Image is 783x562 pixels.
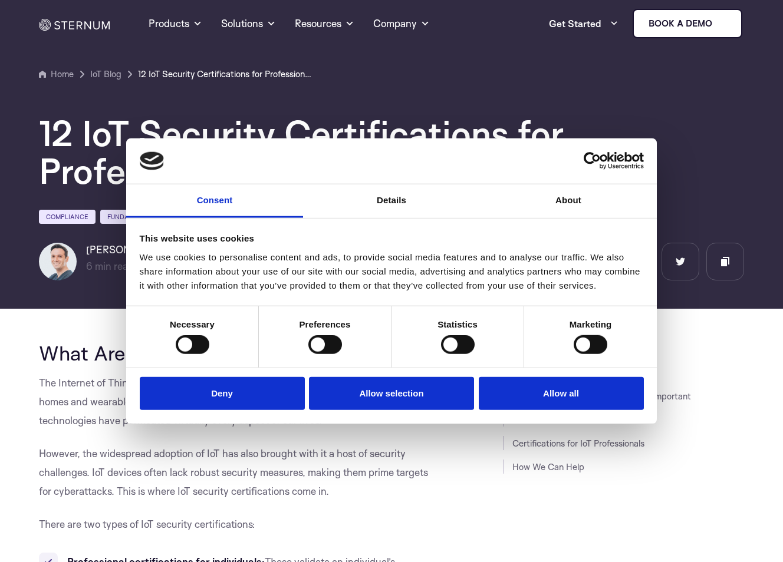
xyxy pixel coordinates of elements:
strong: Necessary [170,319,215,329]
a: Details [303,184,480,218]
a: Solutions [221,2,276,45]
a: Consent [126,184,303,218]
a: Resources [295,2,354,45]
span: 6 [86,260,93,272]
strong: Statistics [437,319,478,329]
img: sternum iot [717,19,726,28]
a: How We Can Help [512,461,584,472]
button: Deny [140,376,305,410]
a: Home [39,67,74,81]
a: Certifications for IoT Professionals [512,438,644,449]
img: Igal Zeifman [39,243,77,280]
a: Fundamentals [100,210,166,224]
button: Allow all [479,376,644,410]
a: About [480,184,657,218]
a: Get Started [549,12,618,35]
p: The Internet of Things (IoT) has revolutionized the way we live and work. From smart homes and we... [39,373,443,430]
a: Products [149,2,202,45]
a: 12 IoT Security Certifications for Professionals and IoT Devices [138,67,315,81]
h6: [PERSON_NAME] [86,243,175,257]
button: Allow selection [309,376,474,410]
strong: Preferences [300,319,351,329]
span: min read | [86,260,139,272]
p: However, the widespread adoption of IoT has also brought with it a host of security challenges. I... [39,444,443,501]
div: We use cookies to personalise content and ads, to provide social media features and to analyse ou... [140,250,644,293]
strong: Marketing [570,319,612,329]
a: Book a demo [633,9,742,38]
img: logo [140,151,165,170]
a: Company [373,2,430,45]
h2: What Are IoT Security Certifications [39,342,443,364]
h1: 12 IoT Security Certifications for Professionals and IoT Devices [39,114,743,190]
div: This website uses cookies [140,232,644,246]
p: There are two types of IoT security certifications: [39,515,443,534]
a: IoT Blog [90,67,121,81]
a: Usercentrics Cookiebot - opens in a new window [541,152,644,170]
a: Compliance [39,210,96,224]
